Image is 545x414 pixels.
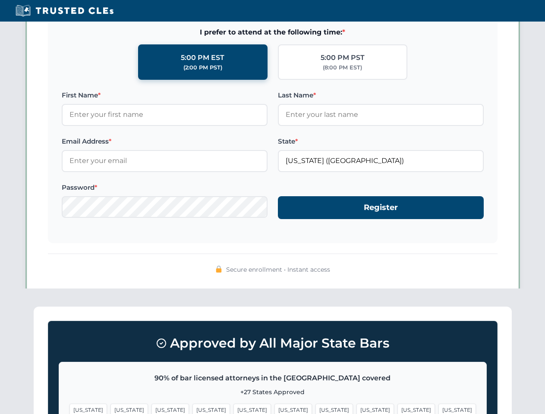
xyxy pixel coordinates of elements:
[215,266,222,273] img: 🔒
[62,182,268,193] label: Password
[278,150,484,172] input: Florida (FL)
[226,265,330,274] span: Secure enrollment • Instant access
[278,90,484,100] label: Last Name
[69,373,476,384] p: 90% of bar licensed attorneys in the [GEOGRAPHIC_DATA] covered
[278,104,484,125] input: Enter your last name
[62,150,268,172] input: Enter your email
[278,136,484,147] label: State
[62,90,268,100] label: First Name
[62,104,268,125] input: Enter your first name
[62,136,268,147] label: Email Address
[59,332,487,355] h3: Approved by All Major State Bars
[323,63,362,72] div: (8:00 PM EST)
[181,52,224,63] div: 5:00 PM EST
[13,4,116,17] img: Trusted CLEs
[183,63,222,72] div: (2:00 PM PST)
[321,52,365,63] div: 5:00 PM PST
[278,196,484,219] button: Register
[69,387,476,397] p: +27 States Approved
[62,27,484,38] span: I prefer to attend at the following time:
